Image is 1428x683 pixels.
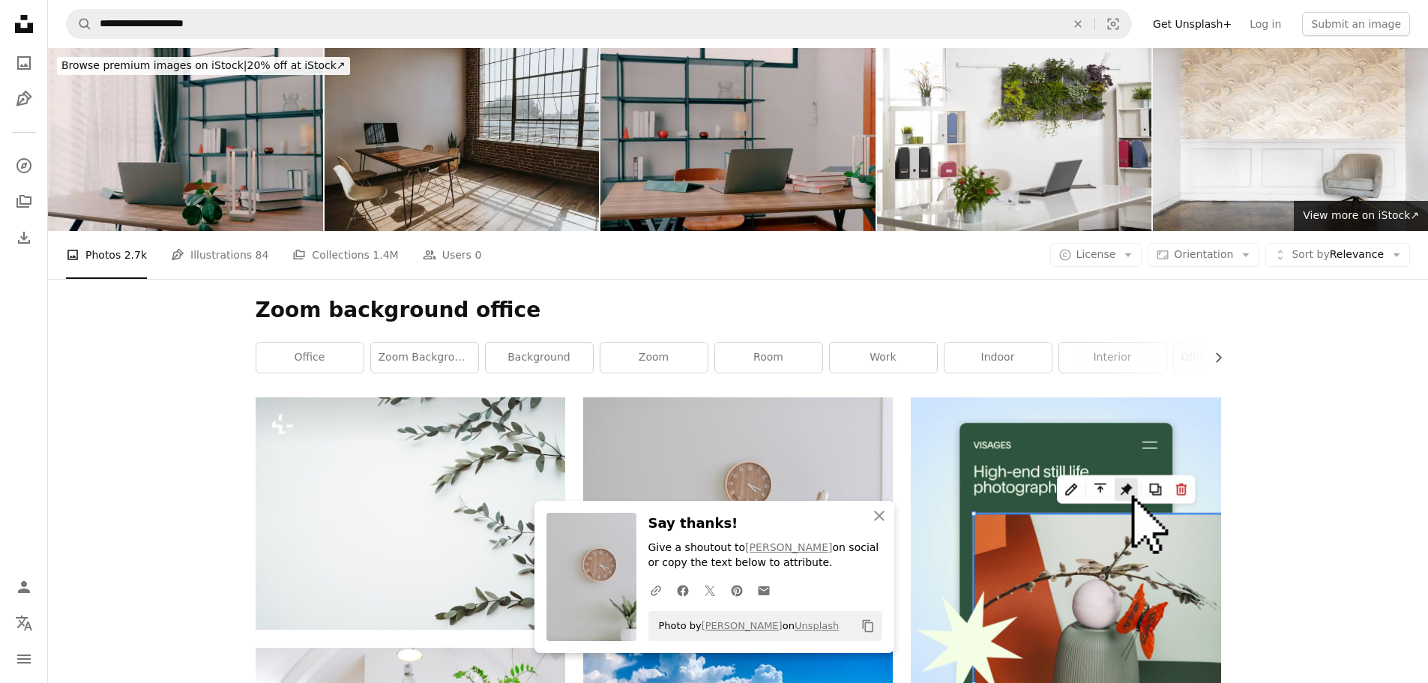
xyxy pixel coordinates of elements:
form: Find visuals sitewide [66,9,1132,39]
a: Share over email [750,575,777,605]
span: Orientation [1174,248,1233,260]
a: Get Unsplash+ [1144,12,1241,36]
button: Copy to clipboard [855,613,881,639]
a: Collections 1.4M [292,231,398,279]
button: Orientation [1148,243,1259,267]
img: Table with Laptop and Studying Supplies, Ready for Upcoming Online Class. [600,48,876,231]
a: zoom background [371,343,478,373]
span: Browse premium images on iStock | [61,59,247,71]
a: Collections [9,187,39,217]
span: 84 [256,247,269,263]
a: Unsplash [795,620,839,631]
span: 1.4M [373,247,398,263]
h3: Say thanks! [648,513,882,535]
button: Menu [9,644,39,674]
a: zoom [600,343,708,373]
a: indoor [945,343,1052,373]
a: room [715,343,822,373]
a: Download History [9,223,39,253]
img: Computer monitor on a wooden table [325,48,600,231]
button: License [1050,243,1142,267]
a: background [486,343,593,373]
a: office [256,343,364,373]
img: a white background with a bunch of green leaves [256,397,565,630]
span: License [1076,248,1116,260]
button: Visual search [1095,10,1131,38]
button: scroll list to the right [1205,343,1221,373]
button: Language [9,608,39,638]
span: 0 [475,247,481,263]
a: Illustrations 84 [171,231,268,279]
a: Share on Pinterest [723,575,750,605]
span: Relevance [1292,247,1384,262]
a: white desk lamp beside green plant [583,494,893,508]
a: work [830,343,937,373]
a: [PERSON_NAME] [702,620,783,631]
a: View more on iStock↗ [1294,201,1428,231]
p: Give a shoutout to on social or copy the text below to attribute. [648,541,882,571]
img: Gray chair in a room [1153,48,1428,231]
a: interior [1059,343,1166,373]
img: Table with Laptop and Studying Supplies, Ready for Upcoming Online Class. [48,48,323,231]
a: Share on Twitter [696,575,723,605]
a: Log in / Sign up [9,572,39,602]
button: Search Unsplash [67,10,92,38]
h1: Zoom background office [256,297,1221,324]
a: Explore [9,151,39,181]
a: Share on Facebook [669,575,696,605]
span: 20% off at iStock ↗ [61,59,346,71]
button: Sort byRelevance [1265,243,1410,267]
a: Photos [9,48,39,78]
img: white desk lamp beside green plant [583,397,893,604]
a: Browse premium images on iStock|20% off at iStock↗ [48,48,359,84]
a: [PERSON_NAME] [745,541,832,553]
span: View more on iStock ↗ [1303,209,1419,221]
a: Users 0 [423,231,482,279]
a: a white background with a bunch of green leaves [256,507,565,520]
a: Illustrations [9,84,39,114]
a: office background [1174,343,1281,373]
span: Photo by on [651,614,840,638]
img: Working in a green office [877,48,1152,231]
button: Clear [1061,10,1094,38]
a: Log in [1241,12,1290,36]
button: Submit an image [1302,12,1410,36]
span: Sort by [1292,248,1329,260]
